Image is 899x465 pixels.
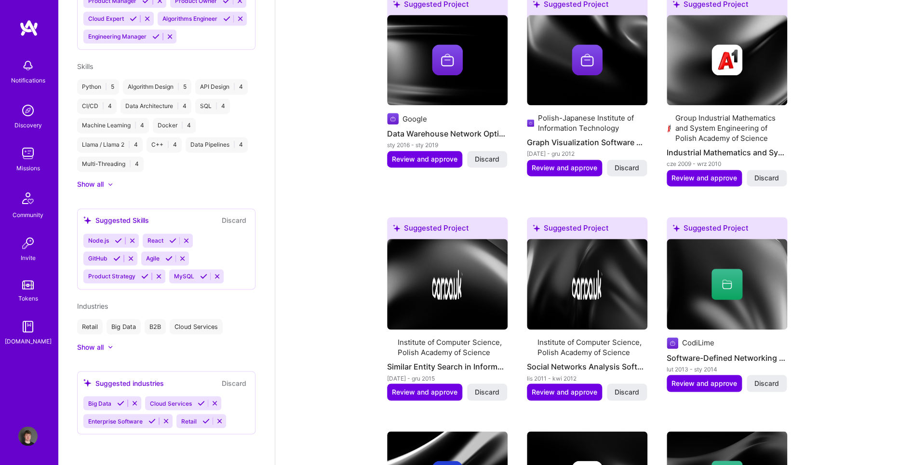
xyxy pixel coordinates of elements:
[387,342,393,353] img: Company logo
[166,33,174,40] i: Reject
[128,141,130,149] span: |
[527,217,647,243] div: Suggested Project
[202,417,210,424] i: Accept
[538,113,647,133] div: Polish-Japanese Institute of Information Technology
[162,15,217,22] span: Algorithms Engineer
[134,122,136,129] span: |
[387,239,508,329] img: cover
[13,210,43,220] div: Community
[572,269,603,300] img: Company logo
[387,127,508,140] h4: Data Warehouse Network Optimization
[123,79,191,95] div: Algorithm Design 5
[129,160,131,168] span: |
[667,15,787,106] img: cover
[667,352,787,364] h4: Software-Defined Networking Technology Development
[403,114,427,124] div: Google
[145,319,166,334] div: B2B
[5,336,52,346] div: [DOMAIN_NAME]
[671,378,737,388] span: Review and approve
[177,102,179,110] span: |
[532,163,597,173] span: Review and approve
[527,117,534,129] img: Company logo
[22,280,34,289] img: tokens
[169,237,176,244] i: Accept
[233,83,235,91] span: |
[117,399,124,407] i: Accept
[747,170,787,186] button: Discard
[18,426,38,446] img: User Avatar
[667,123,671,134] img: Company logo
[77,342,104,352] div: Show all
[607,160,647,176] button: Discard
[200,273,207,280] i: Accept
[102,102,104,110] span: |
[667,337,678,349] img: Company logo
[533,224,540,232] i: icon SuggestedTeams
[129,237,136,244] i: Reject
[88,15,124,22] span: Cloud Expert
[83,378,164,388] div: Suggested industries
[183,237,190,244] i: Reject
[174,273,194,280] span: MySQL
[83,379,92,387] i: icon SuggestedTeams
[18,56,38,75] img: bell
[672,0,680,8] i: icon SuggestedTeams
[219,377,249,388] button: Discard
[181,417,197,424] span: Retail
[387,140,508,150] div: sty 2016 - sty 2019
[216,417,223,424] i: Reject
[77,319,103,334] div: Retail
[16,163,40,173] div: Missions
[83,216,92,224] i: icon SuggestedTeams
[77,156,144,172] div: Multi-Threading 4
[754,173,779,183] span: Discard
[130,15,137,22] i: Accept
[177,83,179,91] span: |
[475,387,499,397] span: Discard
[88,417,143,424] span: Enterprise Software
[167,141,169,149] span: |
[214,273,221,280] i: Reject
[607,383,647,400] button: Discard
[150,399,192,407] span: Cloud Services
[16,187,40,210] img: Community
[18,233,38,253] img: Invite
[19,19,39,37] img: logo
[672,224,680,232] i: icon SuggestedTeams
[121,98,191,114] div: Data Architecture 4
[527,160,602,176] button: Review and approve
[186,137,248,152] div: Data Pipelines 4
[179,255,186,262] i: Reject
[88,33,147,40] span: Engineering Manager
[11,75,45,85] div: Notifications
[223,15,230,22] i: Accept
[527,136,647,149] h4: Graph Visualization Software Development
[18,293,38,303] div: Tokens
[105,83,107,91] span: |
[387,217,508,243] div: Suggested Project
[393,224,400,232] i: icon SuggestedTeams
[211,399,218,407] i: Reject
[392,387,457,397] span: Review and approve
[393,0,400,8] i: icon SuggestedTeams
[195,79,248,95] div: API Design 4
[148,237,163,244] span: React
[667,146,787,159] h4: Industrial Mathematics and System Engineering Projects
[667,170,742,186] button: Review and approve
[88,399,111,407] span: Big Data
[170,319,223,334] div: Cloud Services
[527,373,647,383] div: lis 2011 - kwi 2012
[387,373,508,383] div: [DATE] - gru 2015
[572,44,603,75] img: Company logo
[14,120,42,130] div: Discovery
[77,179,104,189] div: Show all
[77,137,143,152] div: Llama / Llama 2 4
[113,255,121,262] i: Accept
[83,215,149,225] div: Suggested Skills
[88,237,109,244] span: Node.js
[181,122,183,129] span: |
[219,215,249,226] button: Discard
[671,173,737,183] span: Review and approve
[682,338,714,348] div: CodiLime
[475,154,499,164] span: Discard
